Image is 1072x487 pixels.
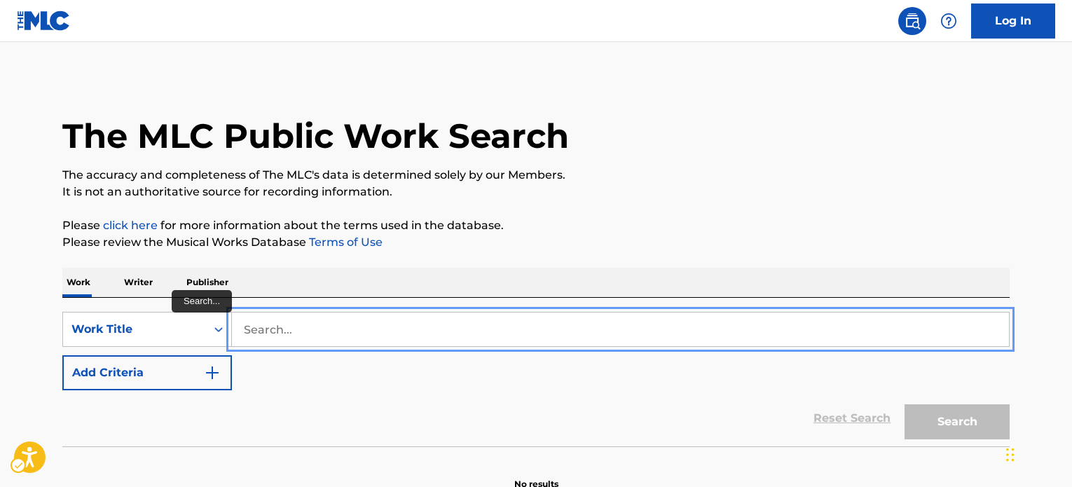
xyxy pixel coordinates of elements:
[904,13,921,29] img: search
[1006,434,1015,476] div: Drag
[62,167,1010,184] p: The accuracy and completeness of The MLC's data is determined solely by our Members.
[306,235,383,249] a: Terms of Use
[103,219,158,232] a: Music industry terminology | mechanical licensing collective
[182,268,233,297] p: Publisher
[71,321,198,338] div: Work Title
[206,313,231,346] div: On
[120,268,157,297] p: Writer
[62,234,1010,251] p: Please review the Musical Works Database
[62,312,1010,446] form: Search Form
[971,4,1055,39] a: Log In
[62,268,95,297] p: Work
[62,115,569,157] h1: The MLC Public Work Search
[1002,420,1072,487] iframe: Hubspot Iframe
[204,364,221,381] img: 9d2ae6d4665cec9f34b9.svg
[940,13,957,29] img: help
[62,217,1010,234] p: Please for more information about the terms used in the database.
[62,355,232,390] button: Add Criteria
[62,184,1010,200] p: It is not an authoritative source for recording information.
[1002,420,1072,487] div: Chat Widget
[232,313,1009,346] input: Search...
[17,11,71,31] img: MLC Logo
